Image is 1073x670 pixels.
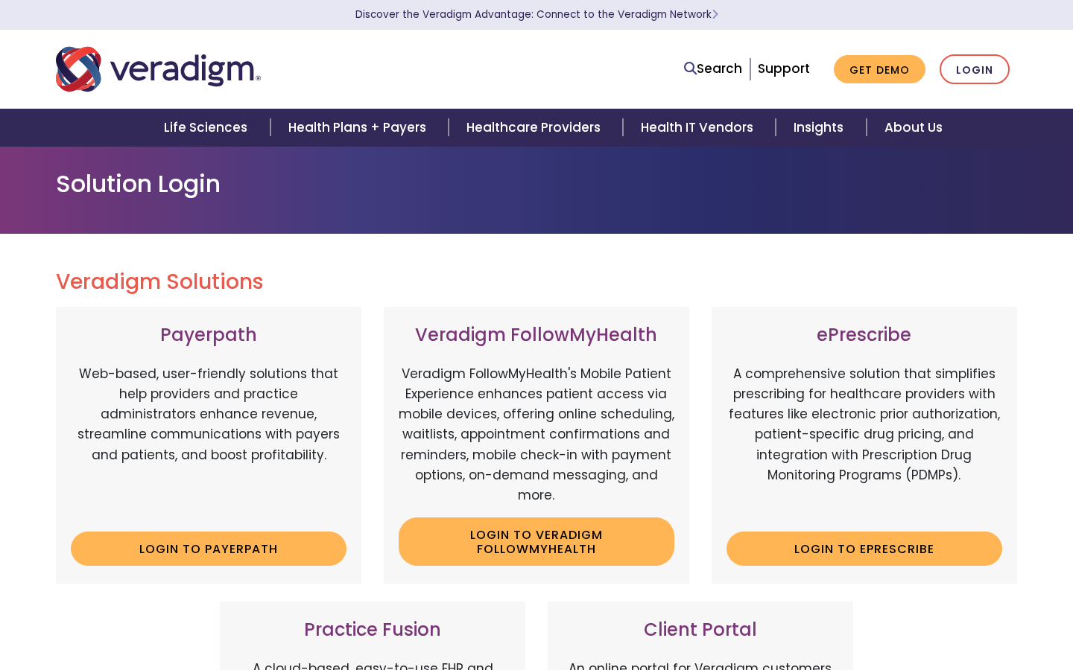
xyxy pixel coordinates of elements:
[867,109,960,147] a: About Us
[399,325,674,346] h3: Veradigm FollowMyHealth
[399,517,674,566] a: Login to Veradigm FollowMyHealth
[355,7,718,22] a: Discover the Veradigm Advantage: Connect to the Veradigm NetworkLearn More
[71,364,346,520] p: Web-based, user-friendly solutions that help providers and practice administrators enhance revenu...
[235,619,510,641] h3: Practice Fusion
[146,109,270,147] a: Life Sciences
[727,325,1002,346] h3: ePrescribe
[727,364,1002,520] p: A comprehensive solution that simplifies prescribing for healthcare providers with features like ...
[727,532,1002,566] a: Login to ePrescribe
[449,109,623,147] a: Healthcare Providers
[776,109,866,147] a: Insights
[56,45,261,94] img: Veradigm logo
[758,60,810,77] a: Support
[399,364,674,505] p: Veradigm FollowMyHealth's Mobile Patient Experience enhances patient access via mobile devices, o...
[563,619,838,641] h3: Client Portal
[71,532,346,566] a: Login to Payerpath
[56,269,1017,295] h2: Veradigm Solutions
[623,109,776,147] a: Health IT Vendors
[71,325,346,346] h3: Payerpath
[684,59,742,79] a: Search
[834,55,925,84] a: Get Demo
[712,7,718,22] span: Learn More
[940,54,1010,85] a: Login
[56,170,1017,198] h1: Solution Login
[270,109,449,147] a: Health Plans + Payers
